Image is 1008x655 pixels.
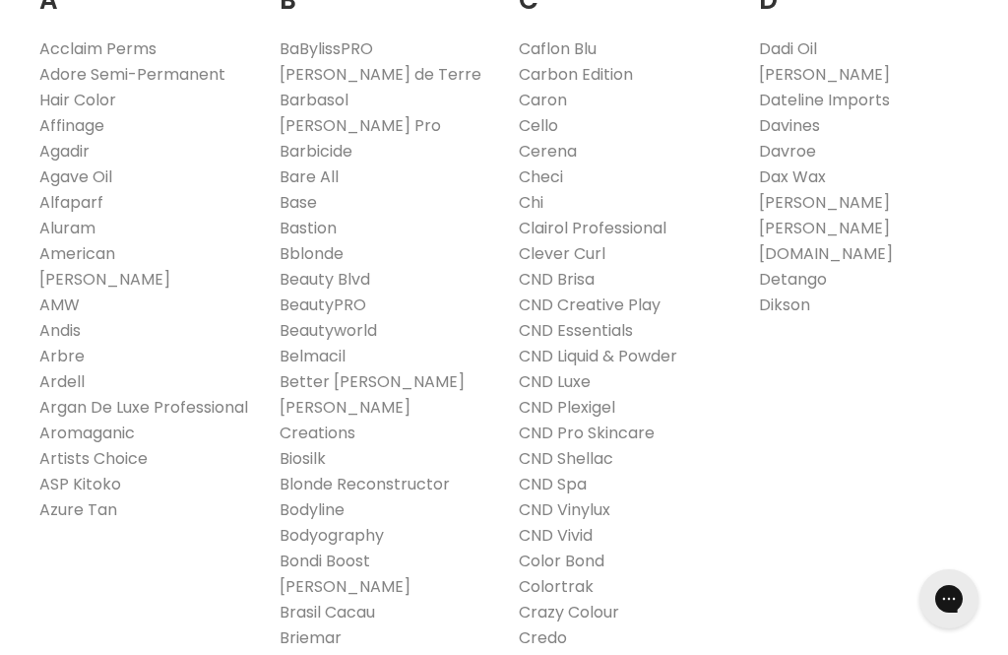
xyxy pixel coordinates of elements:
[39,37,157,60] a: Acclaim Perms
[519,242,605,265] a: Clever Curl
[39,447,148,470] a: Artists Choice
[280,498,345,521] a: Bodyline
[759,140,816,163] a: Davroe
[519,370,591,393] a: CND Luxe
[759,217,890,239] a: [PERSON_NAME]
[519,114,558,137] a: Cello
[39,165,112,188] a: Agave Oil
[519,626,567,649] a: Credo
[280,370,465,393] a: Better [PERSON_NAME]
[280,140,352,163] a: Barbicide
[759,114,820,137] a: Davines
[39,370,85,393] a: Ardell
[519,319,633,342] a: CND Essentials
[280,575,410,598] a: [PERSON_NAME]
[280,191,317,214] a: Base
[280,396,410,444] a: [PERSON_NAME] Creations
[519,396,615,419] a: CND Plexigel
[519,217,666,239] a: Clairol Professional
[519,63,633,86] a: Carbon Edition
[280,473,450,495] a: Blonde Reconstructor
[280,114,441,137] a: [PERSON_NAME] Pro
[519,268,595,291] a: CND Brisa
[39,114,104,137] a: Affinage
[280,89,348,111] a: Barbasol
[519,37,597,60] a: Caflon Blu
[519,89,567,111] a: Caron
[280,63,481,86] a: [PERSON_NAME] de Terre
[759,37,817,60] a: Dadi Oil
[519,524,593,547] a: CND Vivid
[39,294,80,316] a: AMW
[280,319,377,342] a: Beautyworld
[39,63,225,111] a: Adore Semi-Permanent Hair Color
[519,575,594,598] a: Colortrak
[759,191,890,214] a: [PERSON_NAME]
[39,217,95,239] a: Aluram
[519,165,563,188] a: Checi
[519,447,613,470] a: CND Shellac
[519,345,677,367] a: CND Liquid & Powder
[280,242,344,265] a: Bblonde
[759,89,890,111] a: Dateline Imports
[280,601,375,623] a: Brasil Cacau
[39,422,135,444] a: Aromaganic
[519,601,619,623] a: Crazy Colour
[280,524,384,547] a: Bodyography
[519,498,610,521] a: CND Vinylux
[280,294,366,316] a: BeautyPRO
[280,345,346,367] a: Belmacil
[280,165,339,188] a: Bare All
[280,447,326,470] a: Biosilk
[39,498,117,521] a: Azure Tan
[39,396,248,419] a: Argan De Luxe Professional
[39,140,90,163] a: Agadir
[280,37,373,60] a: BaBylissPRO
[519,294,661,316] a: CND Creative Play
[280,550,370,572] a: Bondi Boost
[519,550,604,572] a: Color Bond
[39,242,170,291] a: American [PERSON_NAME]
[280,217,337,239] a: Bastion
[759,242,893,265] a: [DOMAIN_NAME]
[519,473,587,495] a: CND Spa
[519,191,543,214] a: Chi
[280,268,370,291] a: Beauty Blvd
[519,422,655,444] a: CND Pro Skincare
[39,473,121,495] a: ASP Kitoko
[39,345,85,367] a: Arbre
[519,140,577,163] a: Cerena
[759,63,890,86] a: [PERSON_NAME]
[759,294,810,316] a: Dikson
[910,562,988,635] iframe: Gorgias live chat messenger
[39,191,103,214] a: Alfaparf
[759,268,827,291] a: Detango
[39,319,81,342] a: Andis
[759,165,826,188] a: Dax Wax
[280,626,342,649] a: Briemar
